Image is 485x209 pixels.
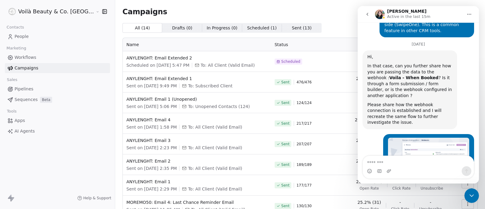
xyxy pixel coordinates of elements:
th: Analytics [347,38,453,51]
span: 189 / 189 [296,162,312,167]
span: Scheduled ( 1 ) [247,25,277,31]
span: Click Rate [392,186,410,191]
span: In Progress ( 0 ) [207,25,238,31]
span: Campaigns [15,65,38,71]
span: Sent on [DATE] 9:49 PM [126,83,177,89]
th: Status [271,38,347,51]
span: MOREMO50: Email 4: Last Chance Reminder Email [126,199,267,205]
span: To: All Client (Valid Email) [188,124,242,130]
span: Sent [281,183,289,188]
span: To: All Client (Valid Email) [188,165,242,171]
span: Sent [281,142,289,147]
a: Campaigns [5,63,110,73]
span: 29.79% (56) [356,137,383,143]
a: Help & Support [77,196,111,201]
span: Sent on [DATE] 1:58 PM [126,124,177,130]
span: - [430,199,431,205]
a: Apps [5,116,110,126]
span: 217 / 217 [296,121,312,126]
span: Sequences [15,96,38,103]
span: Sent [281,121,289,126]
span: Pipelines [15,86,33,92]
span: Beta [40,97,52,103]
a: AI Agents [5,126,110,136]
img: Voila_Beauty_And_Co_Logo.png [8,8,16,15]
a: Pipelines [5,84,110,94]
span: ANYLENGHT: Email 3 [126,137,267,143]
span: Campaigns [122,7,167,16]
span: 25.2% (31) [357,199,381,205]
span: 28.99% (49) [356,179,383,185]
span: ANYLENGHT: Email Extended 1 [126,76,267,82]
span: To: Subscribed Client [188,83,232,89]
span: Tools [4,107,19,116]
span: Sent on [DATE] 2:23 PM [126,145,177,151]
span: ANYLENGHT: Email 1 (Unopened) [126,96,267,102]
th: Name [123,38,271,51]
button: Voilà Beauty & Co. [GEOGRAPHIC_DATA] [7,6,91,17]
span: 130 / 130 [296,204,312,208]
span: People [15,33,29,40]
span: Sent [281,100,289,105]
span: Scheduled on [DATE] 5:47 PM [126,62,189,68]
span: Unsubscribe [421,186,443,191]
span: Sent [281,204,289,208]
span: Scheduled [281,59,300,64]
a: Workflows [5,52,110,62]
span: Voilà Beauty & Co. [GEOGRAPHIC_DATA] [18,8,94,15]
span: Open Rate [360,186,379,191]
span: Sent on [DATE] 2:35 PM [126,165,177,171]
span: 29.38% (52) [356,158,383,164]
span: - [399,199,401,205]
span: 177 / 177 [296,183,312,188]
span: Contacts [4,23,27,32]
span: Marketing [4,44,29,53]
span: 25.38% (50) [355,117,381,123]
span: Sent [281,80,289,85]
span: 207 / 207 [296,142,312,147]
span: ANYLENGHT: Email 1 [126,179,267,185]
span: ANYLENGHT: Email 2 [126,158,267,164]
iframe: Intercom live chat [358,6,479,184]
span: Sent ( 13 ) [292,25,312,31]
span: To: All Client (Valid Email) [188,186,242,192]
span: Help & Support [83,196,111,201]
span: To: All Client (Valid Email) [201,62,255,68]
span: 476 / 476 [296,80,312,85]
span: 124 / 124 [296,100,312,105]
span: To: Unopened Contacts (124) [188,103,250,110]
span: ANYLENGHT: Email Extended 2 [126,55,267,61]
span: Workflows [15,54,36,61]
iframe: Intercom live chat [464,188,479,203]
a: SequencesBeta [5,95,110,105]
span: Apps [15,117,25,124]
a: People [5,32,110,42]
span: To: All Client (Valid Email) [188,145,242,151]
span: ANYLENGHT: Email 4 [126,117,267,123]
span: Sent on [DATE] 2:29 PM [126,186,177,192]
span: Sent [281,162,289,167]
span: Sales [4,75,20,84]
span: Sent on [DATE] 5:06 PM [126,103,177,110]
span: Drafts ( 0 ) [172,25,192,31]
span: 23.66% (53) [356,76,383,82]
span: AI Agents [15,128,35,134]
